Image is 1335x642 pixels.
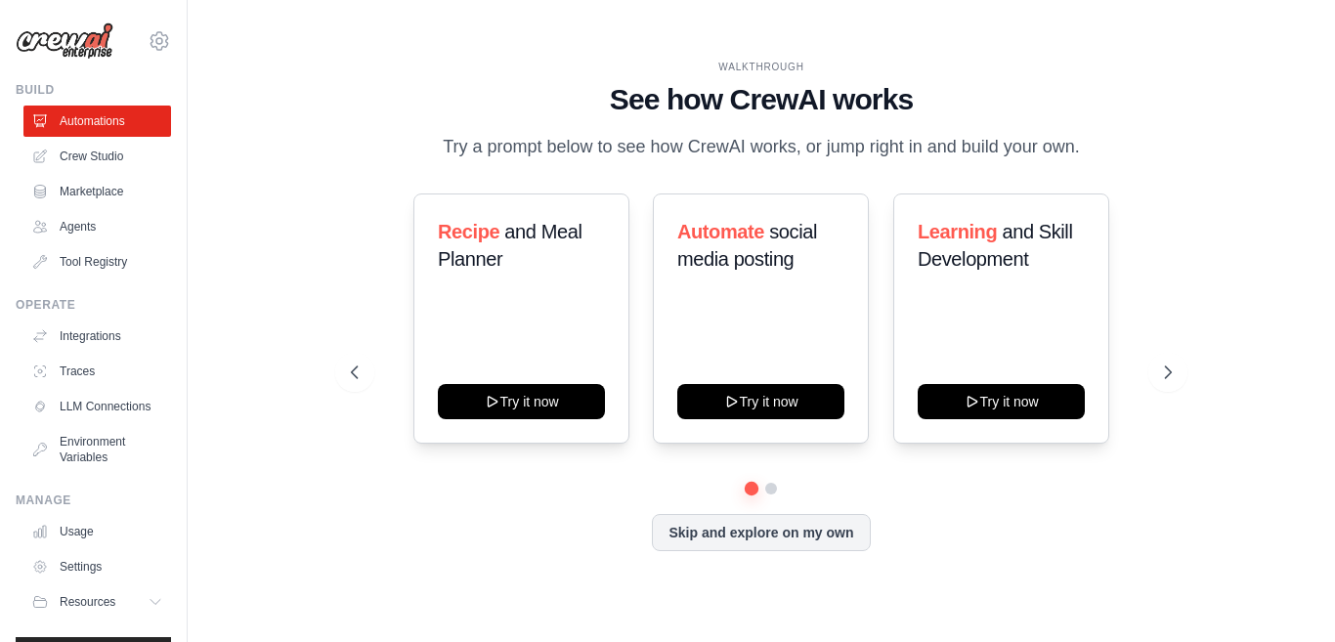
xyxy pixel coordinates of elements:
[918,221,997,242] span: Learning
[16,492,171,508] div: Manage
[23,211,171,242] a: Agents
[351,82,1172,117] h1: See how CrewAI works
[23,516,171,547] a: Usage
[23,141,171,172] a: Crew Studio
[918,384,1085,419] button: Try it now
[23,356,171,387] a: Traces
[23,176,171,207] a: Marketplace
[23,586,171,618] button: Resources
[23,391,171,422] a: LLM Connections
[677,221,817,270] span: social media posting
[433,133,1090,161] p: Try a prompt below to see how CrewAI works, or jump right in and build your own.
[23,551,171,582] a: Settings
[23,321,171,352] a: Integrations
[677,384,844,419] button: Try it now
[16,297,171,313] div: Operate
[23,106,171,137] a: Automations
[438,384,605,419] button: Try it now
[677,221,764,242] span: Automate
[918,221,1072,270] span: and Skill Development
[438,221,581,270] span: and Meal Planner
[23,426,171,473] a: Environment Variables
[16,82,171,98] div: Build
[351,60,1172,74] div: WALKTHROUGH
[60,594,115,610] span: Resources
[23,246,171,278] a: Tool Registry
[652,514,870,551] button: Skip and explore on my own
[438,221,499,242] span: Recipe
[16,22,113,60] img: Logo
